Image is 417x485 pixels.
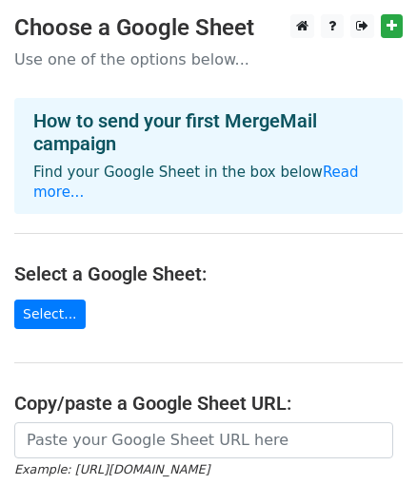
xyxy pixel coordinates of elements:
p: Use one of the options below... [14,49,403,69]
h4: Copy/paste a Google Sheet URL: [14,392,403,415]
h4: How to send your first MergeMail campaign [33,109,384,155]
a: Select... [14,300,86,329]
a: Read more... [33,164,359,201]
p: Find your Google Sheet in the box below [33,163,384,203]
h4: Select a Google Sheet: [14,262,403,285]
small: Example: [URL][DOMAIN_NAME] [14,462,209,476]
input: Paste your Google Sheet URL here [14,422,393,458]
h3: Choose a Google Sheet [14,14,403,42]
